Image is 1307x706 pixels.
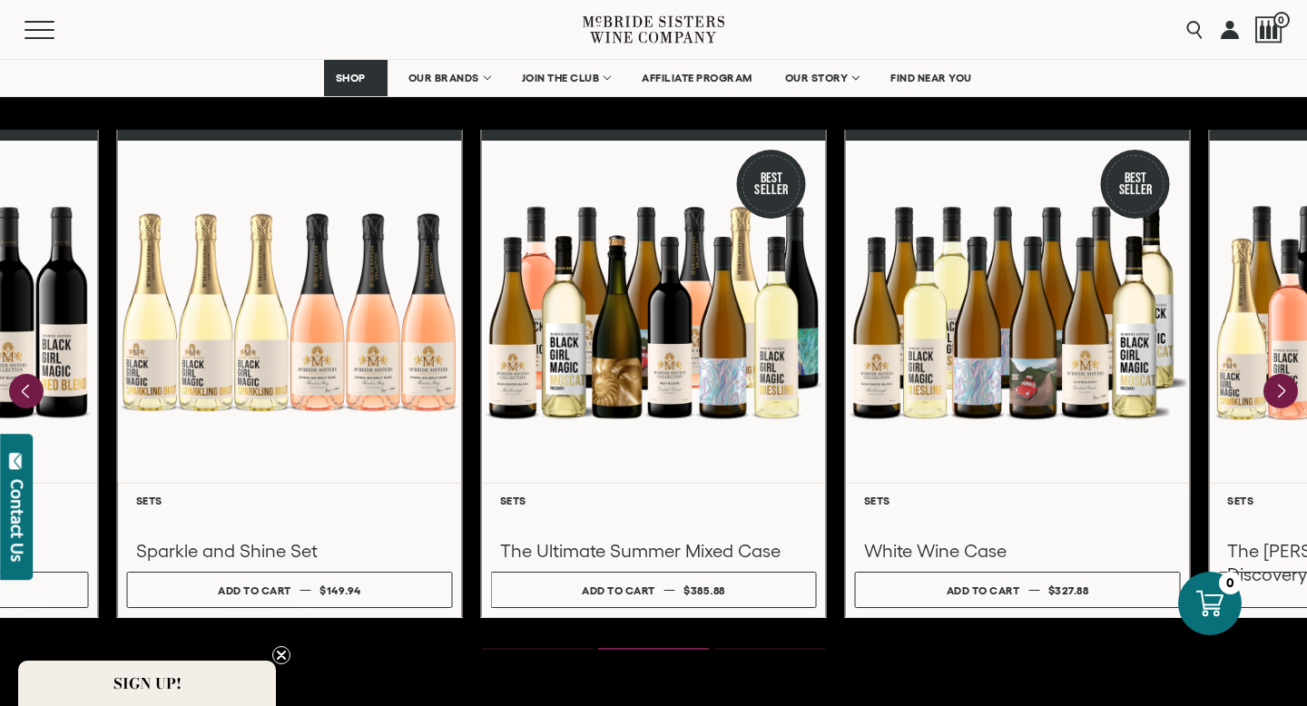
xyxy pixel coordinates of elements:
div: Add to cart [582,577,655,603]
button: Next [1263,374,1298,408]
span: JOIN THE CLUB [522,72,600,84]
li: Page dot 1 [482,648,593,650]
div: Add to cart [947,577,1020,603]
h3: The Ultimate Summer Mixed Case [500,539,808,563]
span: OUR STORY [785,72,849,84]
a: Best Seller The Ultimate Summer Mixed Case Sets The Ultimate Summer Mixed Case Add to cart $385.88 [481,130,827,618]
div: Add to cart [218,577,291,603]
button: Mobile Menu Trigger [25,21,90,39]
button: Add to cart $327.88 [855,572,1181,608]
span: OUR BRANDS [408,72,479,84]
a: Best Seller White Wine Case Sets White Wine Case Add to cart $327.88 [845,130,1191,618]
a: OUR BRANDS [397,60,501,96]
div: 0 [1219,572,1242,594]
span: $385.88 [683,584,725,596]
button: Previous [9,374,44,408]
h3: Sparkle and Shine Set [136,539,444,563]
span: $149.94 [319,584,361,596]
button: Close teaser [272,646,290,664]
h6: Sets [136,495,444,506]
button: Add to cart $149.94 [127,572,453,608]
span: AFFILIATE PROGRAM [642,72,752,84]
span: 0 [1273,12,1290,28]
h6: Sets [864,495,1172,506]
div: Contact Us [8,479,26,562]
h3: White Wine Case [864,539,1172,563]
span: FIND NEAR YOU [890,72,972,84]
a: SHOP [324,60,388,96]
a: AFFILIATE PROGRAM [630,60,764,96]
span: $327.88 [1048,584,1089,596]
div: SIGN UP!Close teaser [18,661,276,706]
button: Add to cart $385.88 [491,572,817,608]
span: SIGN UP! [113,672,182,694]
a: OUR STORY [773,60,870,96]
span: SHOP [336,72,367,84]
li: Page dot 2 [598,648,709,650]
a: Sparkling and Shine Sparkling Set Sets Sparkle and Shine Set Add to cart $149.94 [117,130,463,618]
a: FIND NEAR YOU [879,60,984,96]
li: Page dot 3 [714,648,825,650]
a: JOIN THE CLUB [510,60,622,96]
h6: Sets [500,495,808,506]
